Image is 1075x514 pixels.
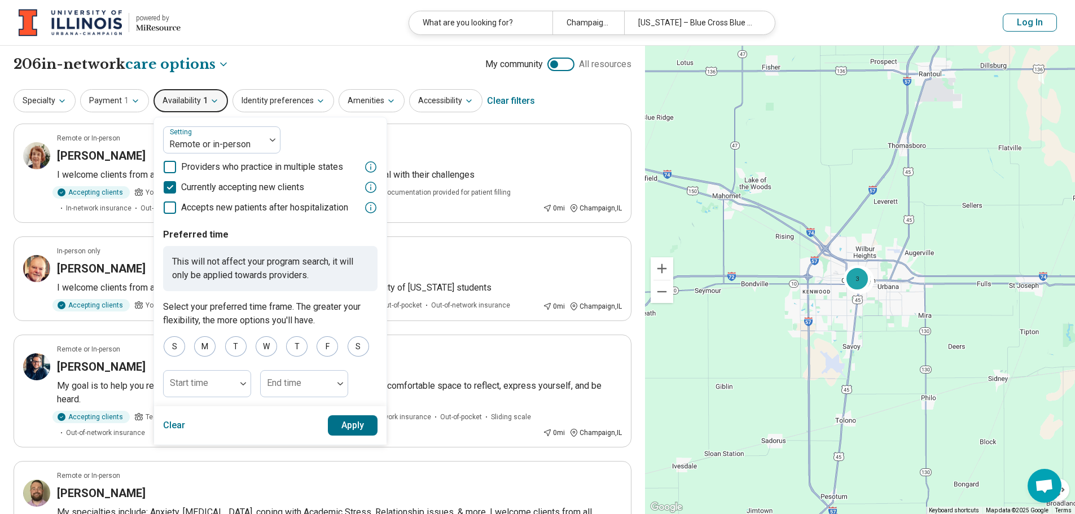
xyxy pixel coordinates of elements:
[14,55,229,74] h1: 206 in-network
[57,281,622,295] p: I welcome clients from all backgrounds. Extensive experience working with University of [US_STATE...
[543,301,565,311] div: 0 mi
[52,411,130,423] div: Accepting clients
[146,187,277,197] span: Young adults, Adults, Seniors (65 or older)
[328,415,378,436] button: Apply
[286,336,308,357] div: T
[543,203,565,213] div: 0 mi
[339,89,405,112] button: Amenities
[136,13,181,23] div: powered by
[170,377,208,388] label: Start time
[141,203,182,213] span: Out-of-pocket
[409,89,482,112] button: Accessibility
[225,336,247,357] div: T
[57,168,622,182] p: I welcome clients from all backgrounds, ages and will work with each of them to deal with their c...
[844,265,871,292] div: 3
[383,187,511,197] span: Documentation provided for patient filling
[153,89,228,112] button: Availability1
[380,300,422,310] span: Out-of-pocket
[651,280,673,303] button: Zoom out
[569,301,622,311] div: Champaign , IL
[569,203,622,213] div: Champaign , IL
[146,300,210,310] span: Young adults, Adults
[124,95,129,107] span: 1
[146,412,229,422] span: Teen, Young adults, Adults
[409,11,552,34] div: What are you looking for?
[57,379,622,406] p: My goal is to help you reduce the stress that led you to explore therapy, providing a comfortable...
[57,344,120,354] p: Remote or In-person
[57,471,120,481] p: Remote or In-person
[1055,507,1072,513] a: Terms (opens in new tab)
[256,336,277,357] div: W
[232,89,334,112] button: Identity preferences
[125,55,216,74] span: care options
[487,87,535,115] div: Clear filters
[57,485,146,501] h3: [PERSON_NAME]
[348,336,369,357] div: S
[624,11,767,34] div: [US_STATE] – Blue Cross Blue Shield
[181,181,304,194] span: Currently accepting new clients
[57,246,100,256] p: In-person only
[181,201,348,214] span: Accepts new patients after hospitalization
[164,336,185,357] div: S
[366,412,431,422] span: In-network insurance
[125,55,229,74] button: Care options
[57,148,146,164] h3: [PERSON_NAME]
[163,246,378,291] p: This will not affect your program search, it will only be applied towards providers.
[431,300,510,310] span: Out-of-network insurance
[569,428,622,438] div: Champaign , IL
[163,415,186,436] button: Clear
[163,300,378,327] p: Select your preferred time frame. The greater your flexibility, the more options you'll have.
[1003,14,1057,32] button: Log In
[66,203,131,213] span: In-network insurance
[14,89,76,112] button: Specialty
[57,359,146,375] h3: [PERSON_NAME]
[203,95,208,107] span: 1
[57,133,120,143] p: Remote or In-person
[194,336,216,357] div: M
[579,58,631,71] span: All resources
[543,428,565,438] div: 0 mi
[52,299,130,311] div: Accepting clients
[986,507,1048,513] span: Map data ©2025 Google
[1028,469,1061,503] div: Open chat
[80,89,149,112] button: Payment1
[163,228,378,241] p: Preferred time
[66,428,145,438] span: Out-of-network insurance
[552,11,624,34] div: Champaign, [GEOGRAPHIC_DATA] 61820
[651,257,673,280] button: Zoom in
[52,186,130,199] div: Accepting clients
[267,377,301,388] label: End time
[181,160,343,174] span: Providers who practice in multiple states
[57,261,146,276] h3: [PERSON_NAME]
[491,412,531,422] span: Sliding scale
[440,412,482,422] span: Out-of-pocket
[170,128,194,136] label: Setting
[18,9,181,36] a: University of Illinois at Urbana-Champaignpowered by
[485,58,543,71] span: My community
[19,9,122,36] img: University of Illinois at Urbana-Champaign
[317,336,338,357] div: F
